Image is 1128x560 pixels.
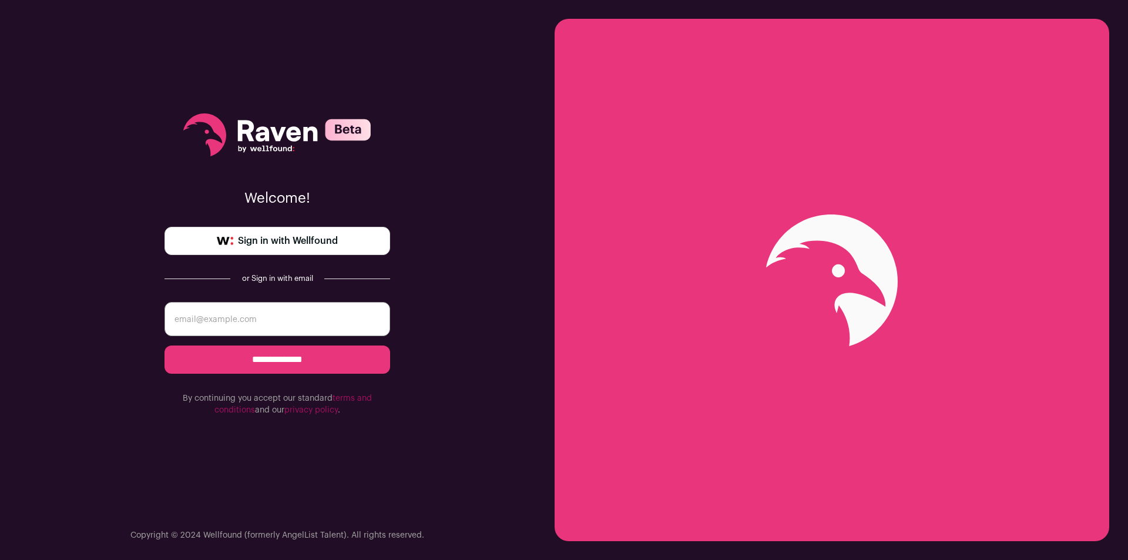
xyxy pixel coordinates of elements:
[130,529,424,541] p: Copyright © 2024 Wellfound (formerly AngelList Talent). All rights reserved.
[240,274,315,283] div: or Sign in with email
[217,237,233,245] img: wellfound-symbol-flush-black-fb3c872781a75f747ccb3a119075da62bfe97bd399995f84a933054e44a575c4.png
[238,234,338,248] span: Sign in with Wellfound
[284,406,338,414] a: privacy policy
[164,189,390,208] p: Welcome!
[164,227,390,255] a: Sign in with Wellfound
[164,302,390,336] input: email@example.com
[164,393,390,416] p: By continuing you accept our standard and our .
